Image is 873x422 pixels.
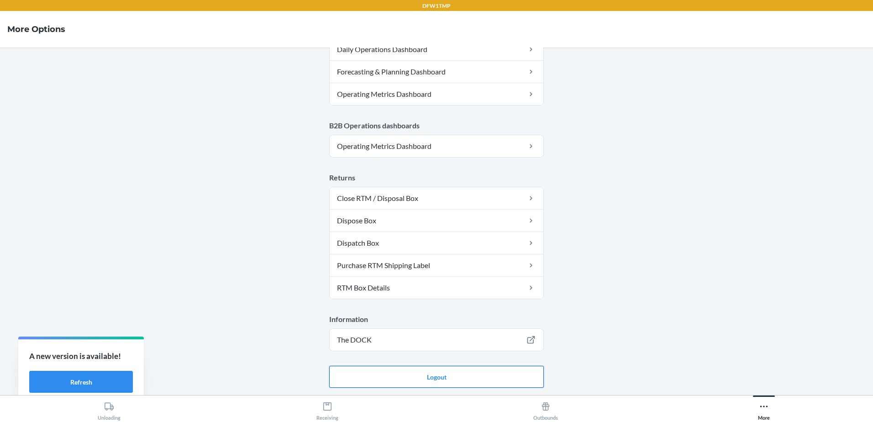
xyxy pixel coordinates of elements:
[7,23,65,35] h4: More Options
[329,120,544,131] p: B2B Operations dashboards
[330,232,543,254] a: Dispatch Box
[655,396,873,421] button: More
[330,254,543,276] a: Purchase RTM Shipping Label
[98,398,121,421] div: Unloading
[422,2,451,10] p: DFW1TMP
[436,396,655,421] button: Outbounds
[29,350,133,362] p: A new version is available!
[330,135,543,157] a: Operating Metrics Dashboard
[330,329,543,351] a: The DOCK
[758,398,770,421] div: More
[330,277,543,299] a: RTM Box Details
[330,210,543,232] a: Dispose Box
[329,314,544,325] p: Information
[330,187,543,209] a: Close RTM / Disposal Box
[29,371,133,393] button: Refresh
[330,61,543,83] a: Forecasting & Planning Dashboard
[329,366,544,388] button: Logout
[218,396,436,421] button: Receiving
[329,172,544,183] p: Returns
[316,398,338,421] div: Receiving
[330,38,543,60] a: Daily Operations Dashboard
[330,83,543,105] a: Operating Metrics Dashboard
[533,398,558,421] div: Outbounds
